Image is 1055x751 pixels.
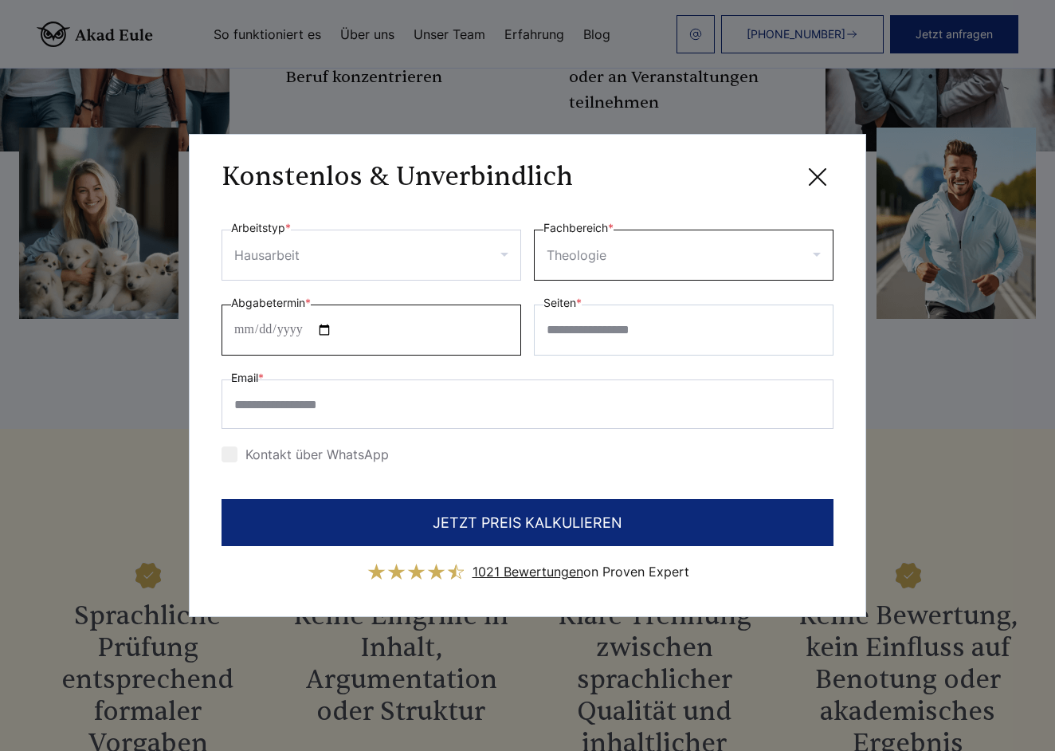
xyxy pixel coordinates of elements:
label: Seiten [543,293,582,313]
label: Kontakt über WhatsApp [222,446,389,462]
label: Abgabetermin [231,293,311,313]
h3: Konstenlos & Unverbindlich [222,161,573,193]
label: Fachbereich [543,218,614,238]
button: JETZT PREIS KALKULIEREN [222,499,833,546]
div: Theologie [547,242,606,268]
label: Arbeitstyp [231,218,291,238]
label: Email [231,368,264,387]
span: 1021 Bewertungen [473,564,583,580]
div: Hausarbeit [234,242,300,268]
div: on Proven Expert [473,559,689,584]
